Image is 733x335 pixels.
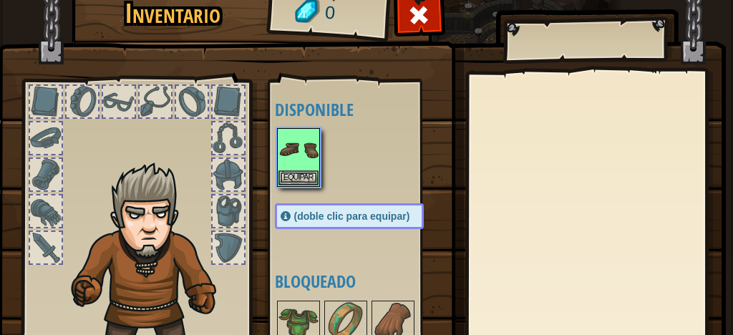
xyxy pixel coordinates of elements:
button: Equipar [278,170,319,185]
font: Disponible [275,98,354,121]
font: 0 [324,2,335,23]
img: portrait.png [278,130,319,170]
font: Equipar [283,173,314,182]
font: (doble clic para equipar) [294,210,410,222]
font: Bloqueado [275,270,356,293]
